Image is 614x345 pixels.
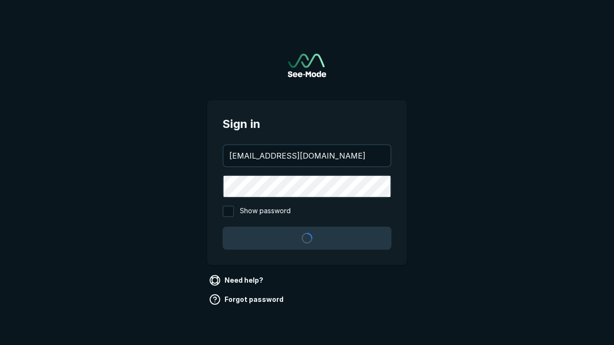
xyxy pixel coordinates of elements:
span: Show password [240,206,291,217]
a: Need help? [207,273,267,288]
input: your@email.com [224,145,390,166]
a: Go to sign in [288,54,326,77]
a: Forgot password [207,292,287,307]
img: See-Mode Logo [288,54,326,77]
span: Sign in [223,115,391,133]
